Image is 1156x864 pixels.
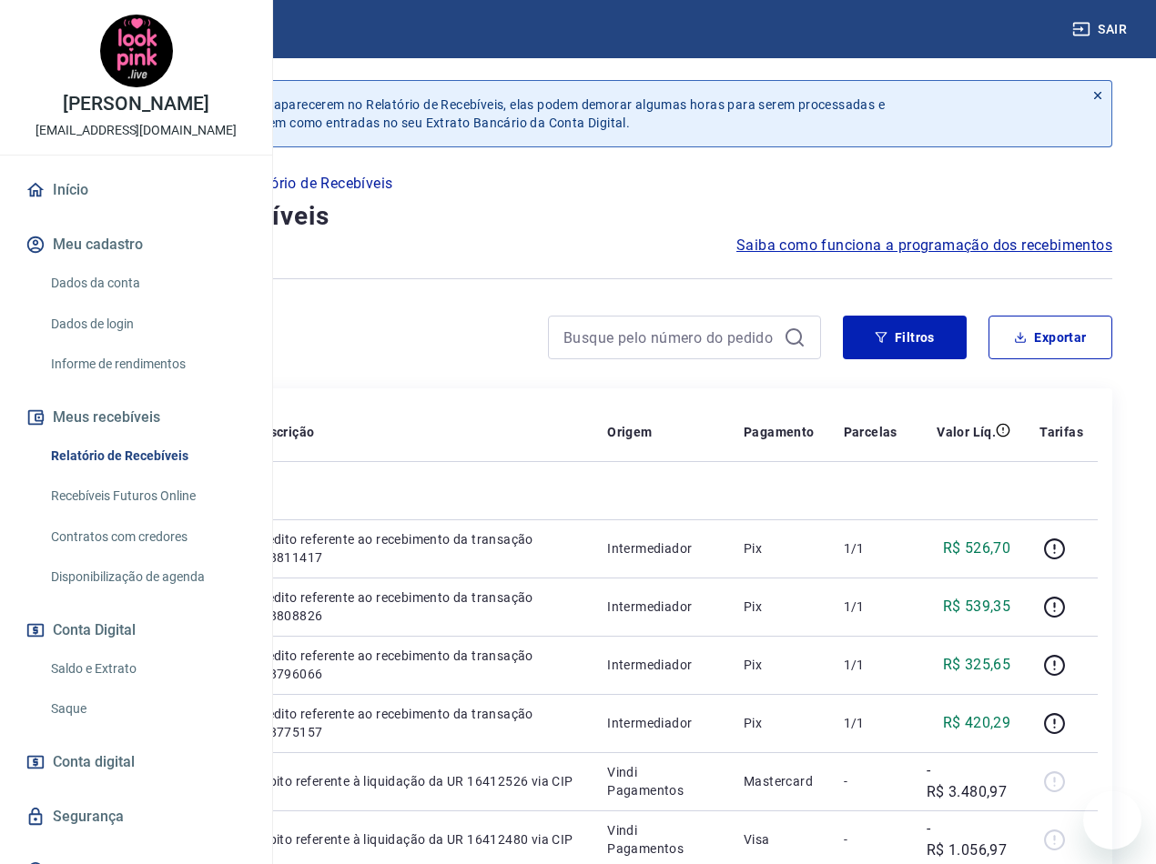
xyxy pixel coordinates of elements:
p: 1/1 [844,656,897,674]
p: Débito referente à liquidação da UR 16412480 via CIP [254,830,578,849]
p: 1/1 [844,714,897,732]
p: Crédito referente ao recebimento da transação 228775157 [254,705,578,741]
p: Vindi Pagamentos [607,763,715,799]
a: Informe de rendimentos [44,346,250,383]
p: Intermediador [607,539,715,558]
p: Tarifas [1039,423,1083,441]
p: Pix [744,656,815,674]
a: Saldo e Extrato [44,650,250,688]
p: Origem [607,423,652,441]
p: Intermediador [607,714,715,732]
p: Pix [744,539,815,558]
a: Dados da conta [44,265,250,302]
a: Conta digital [22,742,250,782]
button: Meus recebíveis [22,397,250,437]
iframe: Botão para abrir a janela de mensagens [1083,791,1141,849]
p: Valor Líq. [937,423,996,441]
button: Filtros [843,316,967,359]
p: Descrição [254,423,315,441]
p: Visa [744,830,815,849]
a: Relatório de Recebíveis [44,437,250,475]
button: Exportar [989,316,1112,359]
img: f5e2b5f2-de41-4e9a-a4e6-a6c2332be871.jpeg [100,15,173,87]
p: [PERSON_NAME] [63,95,208,114]
p: Após o envio das liquidações aparecerem no Relatório de Recebíveis, elas podem demorar algumas ho... [98,95,885,132]
p: 1/1 [844,539,897,558]
p: - [844,772,897,790]
a: Contratos com credores [44,518,250,556]
p: Débito referente à liquidação da UR 16412526 via CIP [254,772,578,790]
button: Meu cadastro [22,225,250,265]
p: Mastercard [744,772,815,790]
a: Disponibilização de agenda [44,558,250,596]
input: Busque pelo número do pedido [563,324,776,351]
p: Intermediador [607,598,715,616]
p: Crédito referente ao recebimento da transação 228796066 [254,647,578,683]
p: Crédito referente ao recebimento da transação 228808826 [254,588,578,625]
p: R$ 539,35 [943,596,1011,618]
p: R$ 420,29 [943,712,1011,734]
a: Segurança [22,797,250,837]
span: Conta digital [53,749,135,775]
p: -R$ 1.056,97 [927,818,1010,861]
p: Pix [744,598,815,616]
a: Dados de login [44,306,250,343]
a: Saiba como funciona a programação dos recebimentos [736,235,1112,256]
p: Intermediador [607,656,715,674]
h4: Relatório de Recebíveis [44,198,1112,235]
button: Conta Digital [22,610,250,650]
p: Pix [744,714,815,732]
a: Recebíveis Futuros Online [44,477,250,515]
p: Relatório de Recebíveis [236,173,392,195]
p: Crédito referente ao recebimento da transação 228811417 [254,530,578,567]
p: Pagamento [744,423,815,441]
p: Parcelas [844,423,897,441]
p: [EMAIL_ADDRESS][DOMAIN_NAME] [35,121,237,140]
p: Vindi Pagamentos [607,821,715,858]
p: R$ 526,70 [943,537,1011,559]
a: Saque [44,690,250,728]
p: - [844,830,897,849]
p: -R$ 3.480,97 [927,759,1010,803]
a: Início [22,170,250,210]
p: 1/1 [844,598,897,616]
p: R$ 325,65 [943,654,1011,676]
button: Sair [1069,13,1134,46]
